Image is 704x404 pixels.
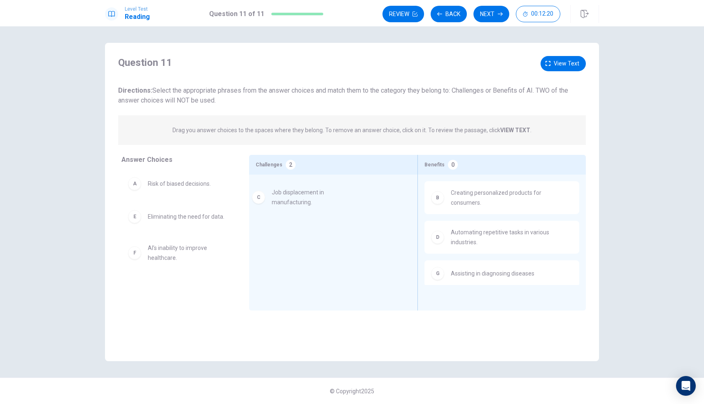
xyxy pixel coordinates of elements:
div: Open Intercom Messenger [676,376,696,396]
button: Back [431,6,467,22]
button: Next [473,6,509,22]
button: Review [382,6,424,22]
button: 00:12:20 [516,6,560,22]
p: Drag you answer choices to the spaces where they belong. To remove an answer choice, click on it.... [173,125,531,135]
span: Select the appropriate phrases from the answer choices and match them to the category they belong... [118,86,568,104]
span: Level Test [125,6,150,12]
span: Challenges [256,160,282,170]
span: © Copyright 2025 [330,388,374,395]
span: 00:12:20 [531,11,553,17]
span: View text [554,58,579,69]
span: Answer Choices [121,156,173,163]
button: View text [541,56,586,71]
div: 0 [448,160,458,170]
div: 2 [286,160,296,170]
strong: Directions: [118,86,152,94]
h1: Reading [125,12,150,22]
strong: VIEW TEXT [500,127,530,133]
h1: Question 11 of 11 [209,9,264,19]
h4: Question 11 [118,56,172,69]
span: Benefits [424,160,445,170]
